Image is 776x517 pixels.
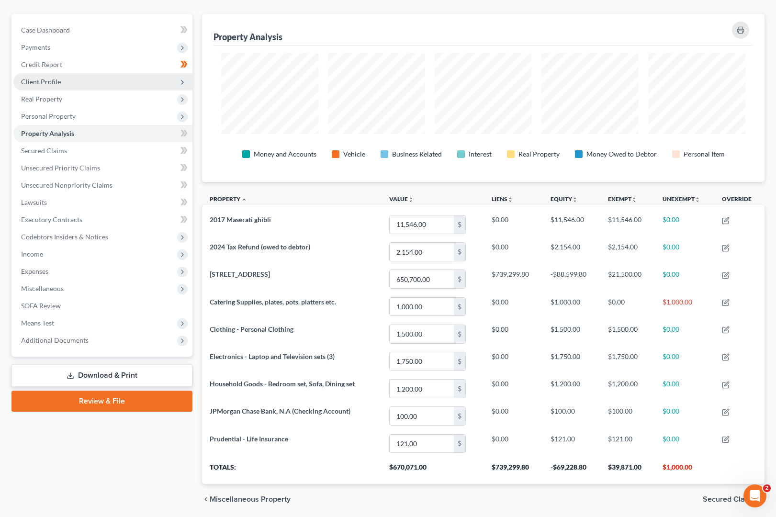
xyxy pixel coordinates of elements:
[390,270,454,288] input: 0.00
[210,325,293,333] span: Clothing - Personal Clothing
[743,484,766,507] iframe: Intercom live chat
[454,298,465,316] div: $
[655,211,714,238] td: $0.00
[21,129,74,137] span: Property Analysis
[600,320,655,348] td: $1,500.00
[210,407,350,415] span: JPMorgan Chase Bank, N.A (Checking Account)
[600,211,655,238] td: $11,546.00
[484,403,543,430] td: $0.00
[684,149,725,159] div: Personal Item
[21,164,100,172] span: Unsecured Priority Claims
[543,457,600,484] th: -$69,228.80
[382,457,484,484] th: $670,071.00
[210,195,247,202] a: Property expand_less
[454,352,465,371] div: $
[11,364,192,387] a: Download & Print
[390,352,454,371] input: 0.00
[631,197,637,202] i: unfold_more
[241,197,247,202] i: expand_less
[21,215,82,224] span: Executory Contracts
[21,43,50,51] span: Payments
[389,195,414,202] a: Valueunfold_more
[214,31,282,43] div: Property Analysis
[608,195,637,202] a: Exemptunfold_more
[390,215,454,234] input: 0.00
[21,181,112,189] span: Unsecured Nonpriority Claims
[484,457,543,484] th: $739,299.80
[343,149,365,159] div: Vehicle
[543,348,600,375] td: $1,750.00
[586,149,657,159] div: Money Owed to Debtor
[469,149,492,159] div: Interest
[21,78,61,86] span: Client Profile
[13,125,192,142] a: Property Analysis
[390,380,454,398] input: 0.00
[210,495,291,503] span: Miscellaneous Property
[21,267,48,275] span: Expenses
[484,266,543,293] td: $739,299.80
[551,195,578,202] a: Equityunfold_more
[655,293,714,320] td: $1,000.00
[21,112,76,120] span: Personal Property
[21,26,70,34] span: Case Dashboard
[13,211,192,228] a: Executory Contracts
[518,149,560,159] div: Real Property
[492,195,513,202] a: Liensunfold_more
[484,430,543,457] td: $0.00
[600,375,655,402] td: $1,200.00
[543,430,600,457] td: $121.00
[210,243,310,251] span: 2024 Tax Refund (owed to debtor)
[714,190,765,211] th: Override
[21,95,62,103] span: Real Property
[11,391,192,412] a: Review & File
[454,243,465,261] div: $
[390,435,454,453] input: 0.00
[13,177,192,194] a: Unsecured Nonpriority Claims
[655,348,714,375] td: $0.00
[695,197,700,202] i: unfold_more
[763,484,771,492] span: 2
[703,495,765,503] button: Secured Claims chevron_right
[254,149,316,159] div: Money and Accounts
[484,211,543,238] td: $0.00
[202,495,291,503] button: chevron_left Miscellaneous Property
[600,403,655,430] td: $100.00
[484,238,543,266] td: $0.00
[600,293,655,320] td: $0.00
[210,298,336,306] span: Catering Supplies, plates, pots, platters etc.
[484,320,543,348] td: $0.00
[655,457,714,484] th: $1,000.00
[454,380,465,398] div: $
[21,60,62,68] span: Credit Report
[484,293,543,320] td: $0.00
[600,430,655,457] td: $121.00
[210,435,288,443] span: Prudential - Life Insurance
[21,250,43,258] span: Income
[543,320,600,348] td: $1,500.00
[484,348,543,375] td: $0.00
[543,266,600,293] td: -$88,599.80
[572,197,578,202] i: unfold_more
[21,284,64,292] span: Miscellaneous
[454,325,465,343] div: $
[210,380,355,388] span: Household Goods - Bedroom set, Sofa, Dining set
[390,325,454,343] input: 0.00
[663,195,700,202] a: Unexemptunfold_more
[210,215,271,224] span: 2017 Maserati ghibli
[543,375,600,402] td: $1,200.00
[655,430,714,457] td: $0.00
[202,457,381,484] th: Totals:
[21,198,47,206] span: Lawsuits
[454,407,465,425] div: $
[210,270,270,278] span: [STREET_ADDRESS]
[408,197,414,202] i: unfold_more
[655,238,714,266] td: $0.00
[390,243,454,261] input: 0.00
[655,266,714,293] td: $0.00
[13,56,192,73] a: Credit Report
[484,375,543,402] td: $0.00
[543,211,600,238] td: $11,546.00
[202,495,210,503] i: chevron_left
[21,146,67,155] span: Secured Claims
[655,375,714,402] td: $0.00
